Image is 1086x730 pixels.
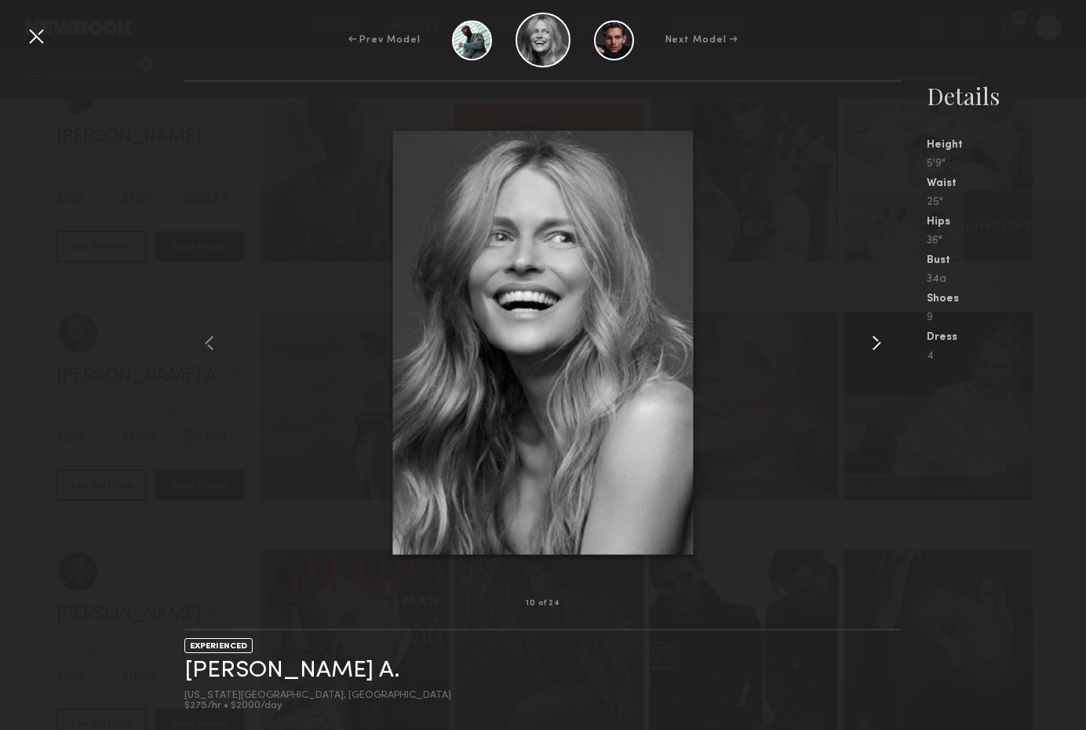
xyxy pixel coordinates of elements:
div: 4 [927,351,1086,362]
div: Shoes [927,294,1086,305]
div: Waist [927,178,1086,189]
div: [US_STATE][GEOGRAPHIC_DATA], [GEOGRAPHIC_DATA] [184,691,451,701]
div: 25" [927,197,1086,208]
div: 5'9" [927,159,1086,170]
div: 34a [927,274,1086,285]
div: 9 [927,312,1086,323]
div: Dress [927,332,1086,343]
div: Bust [927,255,1086,266]
div: 36" [927,235,1086,246]
div: Next Model → [665,33,738,47]
a: [PERSON_NAME] A. [184,659,400,683]
div: Details [927,80,1086,111]
div: EXPERIENCED [184,638,253,653]
div: Hips [927,217,1086,228]
div: ← Prev Model [348,33,421,47]
div: 10 of 24 [526,600,560,608]
div: Height [927,140,1086,151]
div: $275/hr • $2000/day [184,701,451,711]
